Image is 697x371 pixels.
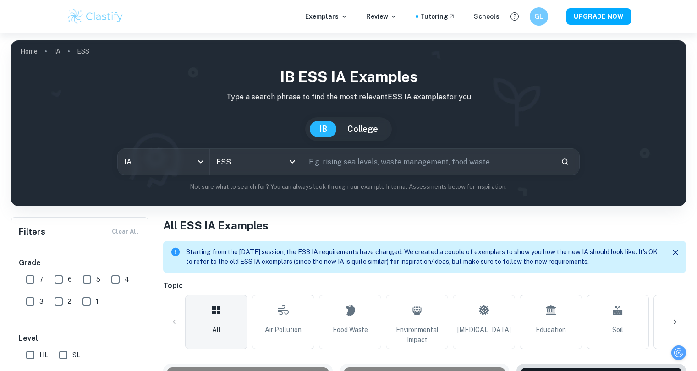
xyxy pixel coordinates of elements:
[96,274,100,284] span: 5
[566,8,631,25] button: UPGRADE NOW
[125,274,129,284] span: 4
[457,325,511,335] span: [MEDICAL_DATA]
[19,257,142,268] h6: Grade
[11,40,686,206] img: profile cover
[72,350,80,360] span: SL
[390,325,444,345] span: Environmental Impact
[20,45,38,58] a: Home
[474,11,499,22] a: Schools
[366,11,397,22] p: Review
[96,296,99,306] span: 1
[39,296,44,306] span: 3
[212,325,220,335] span: All
[420,11,456,22] a: Tutoring
[19,225,45,238] h6: Filters
[118,149,209,175] div: IA
[333,325,368,335] span: Food Waste
[18,92,679,103] p: Type a search phrase to find the most relevant ESS IA examples for you
[533,11,544,22] h6: GL
[39,274,44,284] span: 7
[302,149,554,175] input: E.g. rising sea levels, waste management, food waste...
[54,45,60,58] a: IA
[305,11,348,22] p: Exemplars
[612,325,623,335] span: Soil
[68,296,71,306] span: 2
[186,247,661,267] p: Starting from the [DATE] session, the ESS IA requirements have changed. We created a couple of ex...
[669,246,682,259] button: Close
[310,121,336,137] button: IB
[39,350,48,360] span: HL
[265,325,302,335] span: Air Pollution
[68,274,72,284] span: 6
[507,9,522,24] button: Help and Feedback
[338,121,387,137] button: College
[163,217,686,234] h1: All ESS IA Examples
[18,66,679,88] h1: IB ESS IA examples
[18,182,679,191] p: Not sure what to search for? You can always look through our example Internal Assessments below f...
[77,46,89,56] p: ESS
[19,333,142,344] h6: Level
[557,154,573,169] button: Search
[530,7,548,26] button: GL
[536,325,566,335] span: Education
[163,280,686,291] h6: Topic
[286,155,299,168] button: Open
[66,7,125,26] img: Clastify logo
